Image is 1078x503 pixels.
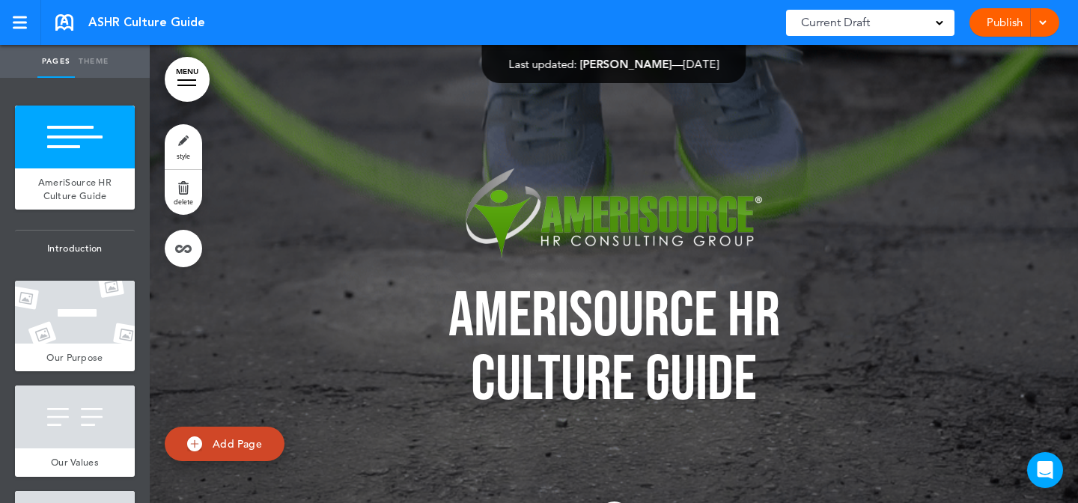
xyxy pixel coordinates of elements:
span: AmeriSource HR [448,278,780,355]
span: Our Values [51,456,99,469]
a: Our Values [15,448,135,477]
a: Pages [37,45,75,78]
a: Theme [75,45,112,78]
span: [DATE] [683,57,719,71]
span: Last updated: [509,57,577,71]
a: Publish [981,8,1028,37]
span: [PERSON_NAME] [580,57,672,71]
span: ASHR Culture Guide [88,14,205,31]
span: Add Page [213,437,262,451]
a: style [165,124,202,169]
span: Our Purpose [46,351,103,364]
span: style [177,151,190,160]
a: MENU [165,57,210,102]
a: delete [165,170,202,215]
a: Our Purpose [15,344,135,372]
img: add.svg [187,436,202,451]
span: AmeriSource HR Culture Guide [38,176,112,202]
span: Introduction [15,231,135,266]
a: AmeriSource HR Culture Guide [15,168,135,210]
a: Add Page [165,427,284,462]
img: AmerisourceLogoR-Reverse-Small.png [464,168,764,258]
div: — [509,58,719,70]
div: Open Intercom Messenger [1027,452,1063,488]
span: Current Draft [801,12,870,33]
span: delete [174,197,193,206]
span: Culture Guide [471,341,757,418]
